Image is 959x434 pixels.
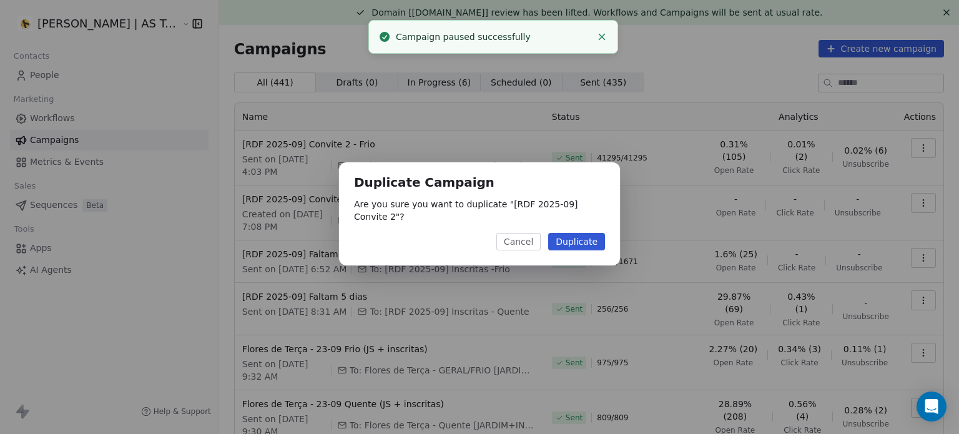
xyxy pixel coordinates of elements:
[594,29,610,45] button: Close toast
[496,233,541,250] button: Cancel
[548,233,605,250] button: Duplicate
[396,31,591,44] div: Campaign paused successfully
[354,177,605,190] h1: Duplicate Campaign
[354,198,605,223] p: Are you sure you want to duplicate " [RDF 2025-09] Convite 2 "?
